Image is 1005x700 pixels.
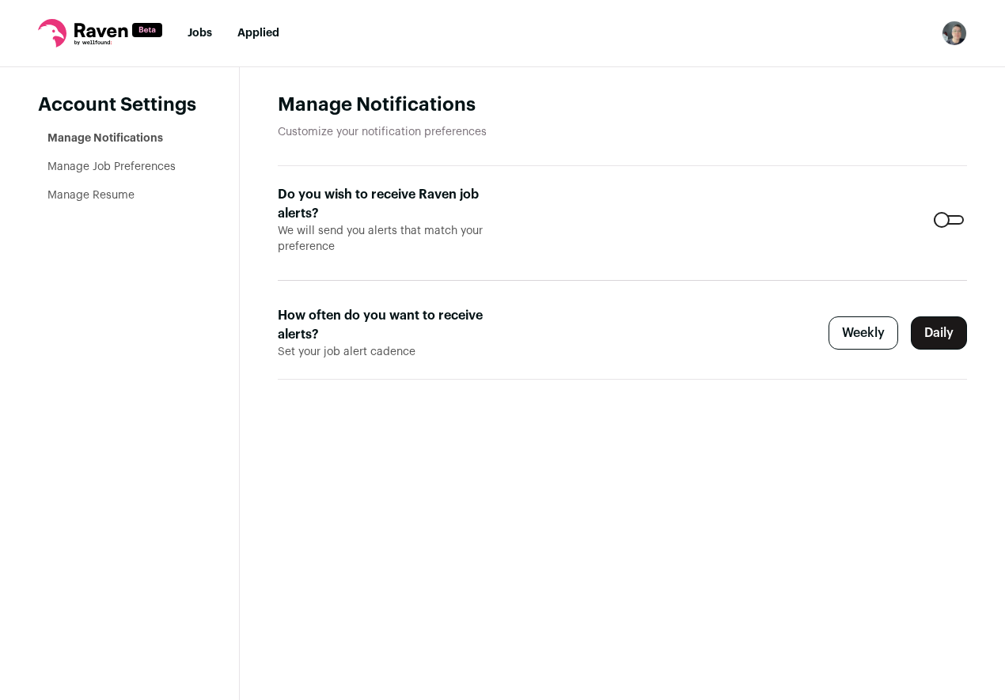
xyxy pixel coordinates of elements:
header: Account Settings [38,93,201,118]
label: Do you wish to receive Raven job alerts? [278,185,494,223]
label: Daily [911,316,967,350]
span: We will send you alerts that match your preference [278,223,494,255]
a: Applied [237,28,279,39]
p: Customize your notification preferences [278,124,967,140]
a: Manage Resume [47,190,135,201]
label: Weekly [829,316,898,350]
img: 19514210-medium_jpg [942,21,967,46]
a: Jobs [188,28,212,39]
h1: Manage Notifications [278,93,967,118]
a: Manage Job Preferences [47,161,176,172]
span: Set your job alert cadence [278,344,494,360]
label: How often do you want to receive alerts? [278,306,494,344]
button: Open dropdown [942,21,967,46]
a: Manage Notifications [47,133,163,144]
